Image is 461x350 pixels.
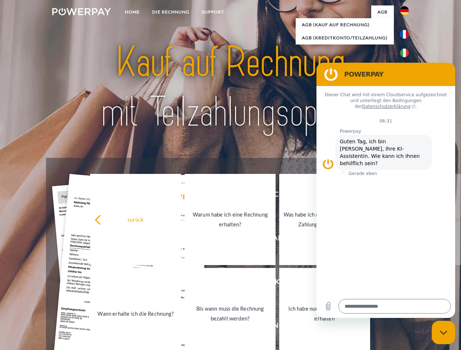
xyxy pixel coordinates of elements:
[296,18,394,31] a: AGB (Kauf auf Rechnung)
[400,6,409,15] img: de
[52,8,111,15] img: logo-powerpay-white.svg
[284,210,366,229] div: Was habe ich noch offen, ist meine Zahlung eingegangen?
[189,210,271,229] div: Warum habe ich eine Rechnung erhalten?
[279,174,370,265] a: Was habe ich noch offen, ist meine Zahlung eingegangen?
[371,5,394,19] a: agb
[95,214,177,224] div: zurück
[316,63,455,318] iframe: Messaging-Fenster
[432,321,455,344] iframe: Schaltfläche zum Öffnen des Messaging-Fensters; Konversation läuft
[284,304,366,323] div: Ich habe nur eine Teillieferung erhalten
[400,48,409,57] img: it
[296,31,394,44] a: AGB (Kreditkonto/Teilzahlung)
[95,308,177,318] div: Wann erhalte ich die Rechnung?
[119,5,146,19] a: Home
[196,5,230,19] a: SUPPORT
[189,304,271,323] div: Bis wann muss die Rechnung bezahlt werden?
[70,35,391,140] img: title-powerpay_de.svg
[146,5,196,19] a: DIE RECHNUNG
[400,30,409,39] img: fr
